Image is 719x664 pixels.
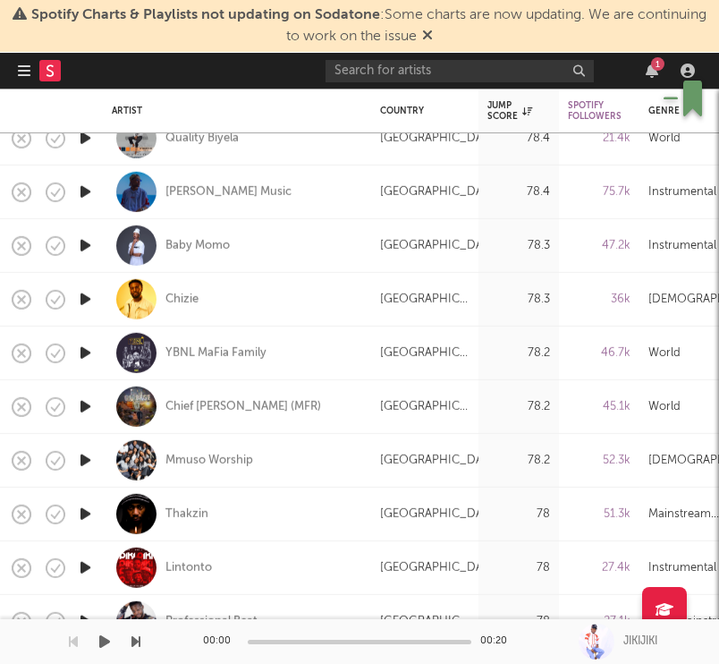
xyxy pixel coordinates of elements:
[380,610,469,632] div: [GEOGRAPHIC_DATA]
[380,396,469,417] div: [GEOGRAPHIC_DATA]
[568,181,630,202] div: 75.7k
[648,181,716,202] div: Instrumental
[380,557,501,578] div: [GEOGRAPHIC_DATA]
[165,291,199,307] a: Chizie
[487,557,550,578] div: 78
[165,345,266,361] a: YBNL MaFia Family
[165,559,212,575] a: Lintonto
[31,8,706,44] span: : Some charts are now updating. We are continuing to work on the issue
[380,449,501,471] div: [GEOGRAPHIC_DATA]
[568,127,630,149] div: 21.4k
[568,342,630,363] div: 46.7k
[165,237,230,253] a: Baby Momo
[646,64,658,78] button: 1
[380,181,501,202] div: [GEOGRAPHIC_DATA]
[487,449,550,471] div: 78.2
[165,506,208,522] a: Thakzin
[422,30,433,44] span: Dismiss
[203,631,239,652] div: 00:00
[568,449,630,471] div: 52.3k
[165,398,321,414] a: Chief [PERSON_NAME] (MFR)
[380,503,501,524] div: [GEOGRAPHIC_DATA]
[380,127,501,149] div: [GEOGRAPHIC_DATA]
[112,106,353,116] div: Artist
[487,127,550,149] div: 78.4
[487,288,550,310] div: 78.3
[648,127,681,149] div: World
[165,452,253,468] a: Mmuso Worship
[568,503,630,524] div: 51.3k
[568,100,622,122] div: Spotify Followers
[480,631,516,652] div: 00:20
[568,288,630,310] div: 36k
[487,234,550,256] div: 78.3
[651,57,664,71] div: 1
[568,557,630,578] div: 27.4k
[648,234,716,256] div: Instrumental
[326,60,594,82] input: Search for artists
[568,610,630,632] div: 27.1k
[568,234,630,256] div: 47.2k
[568,396,630,417] div: 45.1k
[648,557,716,578] div: Instrumental
[165,130,239,146] a: Quality Biyela
[487,100,532,122] div: Jump Score
[165,183,292,200] a: [PERSON_NAME] Music
[380,342,469,363] div: [GEOGRAPHIC_DATA]
[487,503,550,524] div: 78
[487,342,550,363] div: 78.2
[648,342,681,363] div: World
[648,396,681,417] div: World
[31,8,380,22] span: Spotify Charts & Playlists not updating on Sodatone
[487,610,550,632] div: 78
[623,634,657,650] div: JIKIJIKI
[487,181,550,202] div: 78.4
[380,106,461,116] div: Country
[165,613,258,629] a: Professional Beat
[380,288,469,310] div: [GEOGRAPHIC_DATA]
[487,396,550,417] div: 78.2
[380,234,501,256] div: [GEOGRAPHIC_DATA]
